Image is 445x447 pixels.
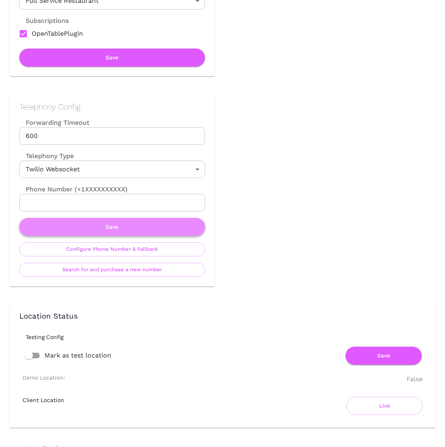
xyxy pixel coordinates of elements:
span: Mark as test location [45,351,111,360]
button: Save [19,218,205,236]
button: Live [346,397,423,415]
h6: Testing Config [26,334,432,340]
button: Save [345,347,422,365]
button: Search for and purchase a new number [19,263,205,277]
button: Configure Phone Number & Fallback [19,242,205,256]
span: OpenTablePlugin [32,29,83,39]
label: Phone Number (+1XXXXXXXXXX) [19,185,205,194]
label: Forwarding Timeout [19,118,205,127]
h3: Location Status [19,312,426,321]
label: Telephony Type [19,151,74,161]
div: False [406,374,423,384]
h6: Demo Location: [22,374,65,381]
h2: Telephony Config [19,102,205,112]
div: Twilio Websocket [19,161,205,178]
label: Subscriptions [19,16,69,25]
h6: Client Location [22,397,64,403]
button: Save [19,49,205,67]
